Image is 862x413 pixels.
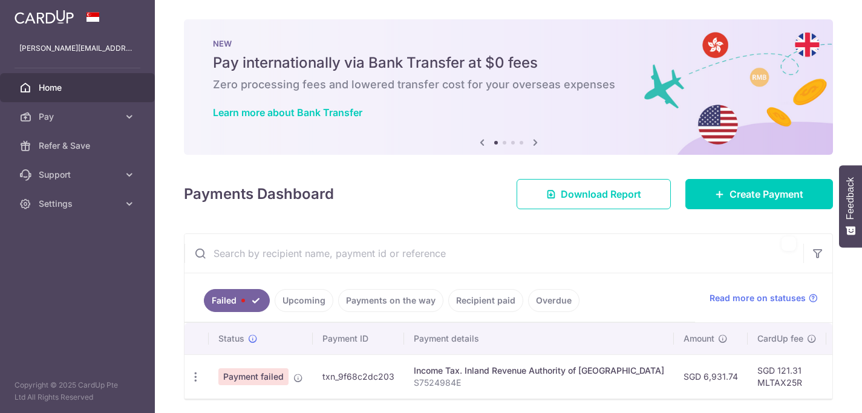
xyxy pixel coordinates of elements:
[15,10,74,24] img: CardUp
[19,42,136,54] p: [PERSON_NAME][EMAIL_ADDRESS][PERSON_NAME][DOMAIN_NAME]
[517,179,671,209] a: Download Report
[685,179,833,209] a: Create Payment
[39,198,119,210] span: Settings
[710,292,818,304] a: Read more on statuses
[757,333,803,345] span: CardUp fee
[313,323,404,354] th: Payment ID
[674,354,748,398] td: SGD 6,931.74
[184,183,334,205] h4: Payments Dashboard
[730,187,803,201] span: Create Payment
[213,53,804,73] h5: Pay internationally via Bank Transfer at $0 fees
[448,289,523,312] a: Recipient paid
[839,165,862,247] button: Feedback - Show survey
[561,187,641,201] span: Download Report
[414,377,664,389] p: S7524984E
[748,354,826,398] td: SGD 121.31 MLTAX25R
[218,333,244,345] span: Status
[184,19,833,155] img: Bank transfer banner
[845,177,856,220] span: Feedback
[213,39,804,48] p: NEW
[213,106,362,119] a: Learn more about Bank Transfer
[414,365,664,377] div: Income Tax. Inland Revenue Authority of [GEOGRAPHIC_DATA]
[338,289,443,312] a: Payments on the way
[39,82,119,94] span: Home
[204,289,270,312] a: Failed
[184,234,803,273] input: Search by recipient name, payment id or reference
[213,77,804,92] h6: Zero processing fees and lowered transfer cost for your overseas expenses
[684,333,714,345] span: Amount
[39,169,119,181] span: Support
[710,292,806,304] span: Read more on statuses
[39,140,119,152] span: Refer & Save
[313,354,404,398] td: txn_9f68c2dc203
[218,368,289,385] span: Payment failed
[404,323,674,354] th: Payment details
[528,289,580,312] a: Overdue
[275,289,333,312] a: Upcoming
[39,111,119,123] span: Pay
